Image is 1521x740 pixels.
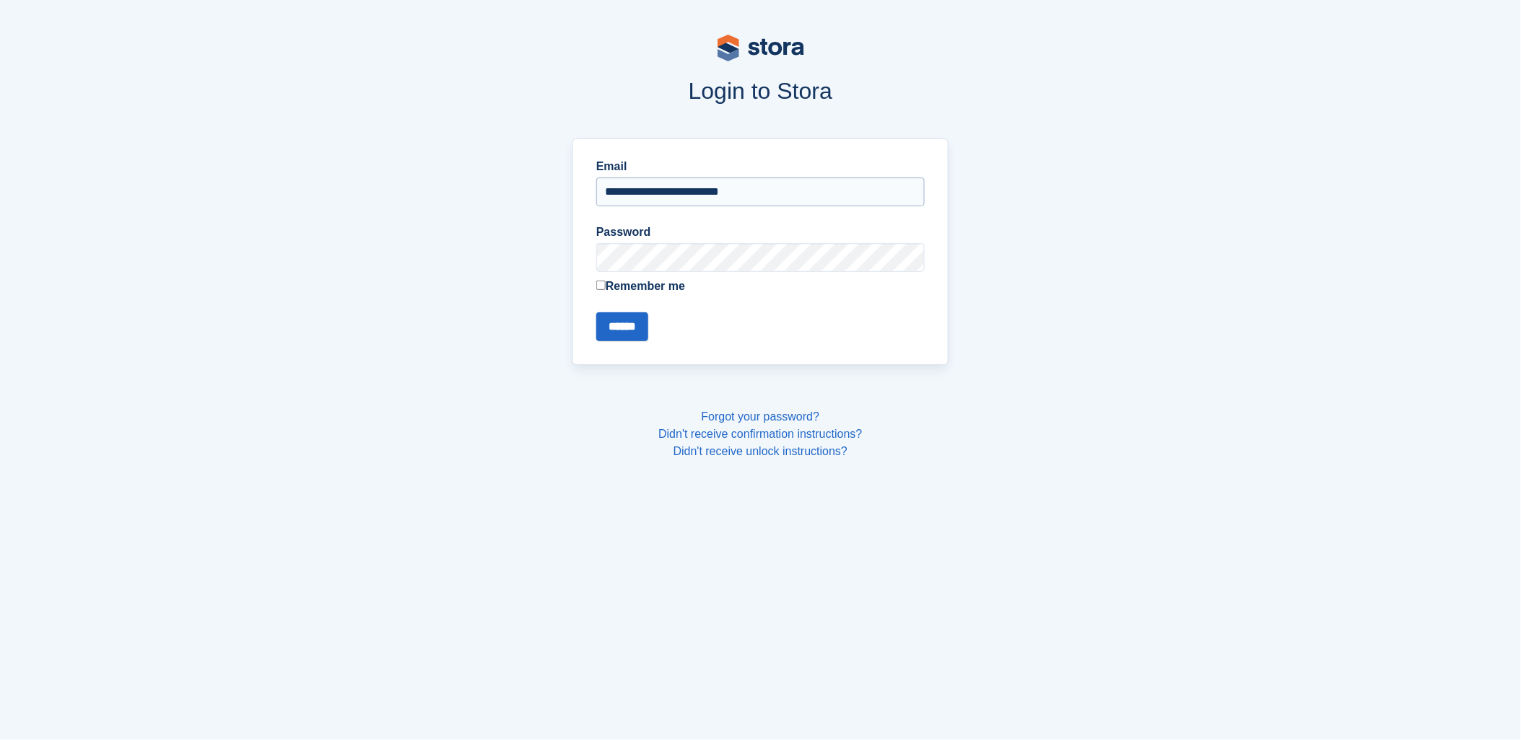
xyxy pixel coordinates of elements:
label: Remember me [596,278,925,295]
a: Forgot your password? [702,410,820,423]
label: Password [596,224,925,241]
a: Didn't receive unlock instructions? [674,445,847,457]
img: stora-logo-53a41332b3708ae10de48c4981b4e9114cc0af31d8433b30ea865607fb682f29.svg [718,35,804,61]
label: Email [596,158,925,175]
a: Didn't receive confirmation instructions? [658,428,862,440]
input: Remember me [596,281,606,290]
h1: Login to Stora [297,78,1224,104]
